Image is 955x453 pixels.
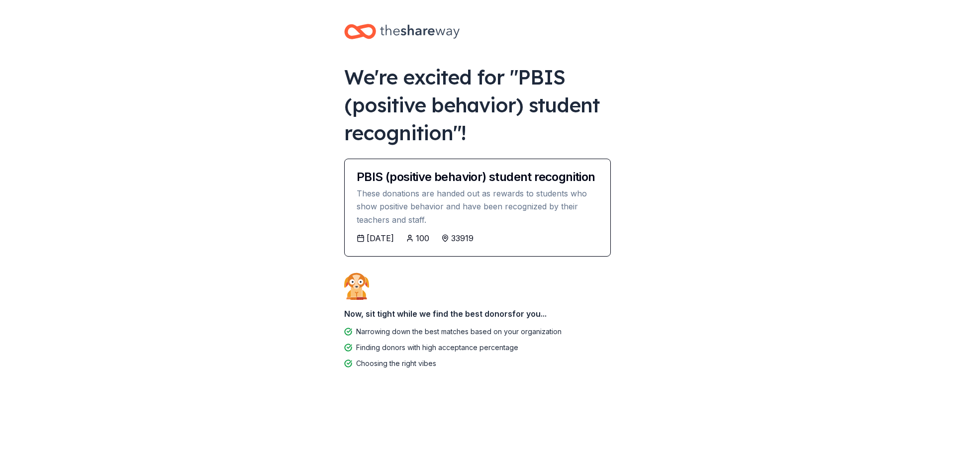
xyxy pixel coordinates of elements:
[451,232,474,244] div: 33919
[356,342,518,354] div: Finding donors with high acceptance percentage
[367,232,394,244] div: [DATE]
[357,187,598,226] div: These donations are handed out as rewards to students who show positive behavior and have been re...
[416,232,429,244] div: 100
[344,272,369,299] img: Dog waiting patiently
[356,326,562,338] div: Narrowing down the best matches based on your organization
[344,63,611,147] div: We're excited for " PBIS (positive behavior) student recognition "!
[356,358,436,369] div: Choosing the right vibes
[357,171,598,183] div: PBIS (positive behavior) student recognition
[344,304,611,324] div: Now, sit tight while we find the best donors for you...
